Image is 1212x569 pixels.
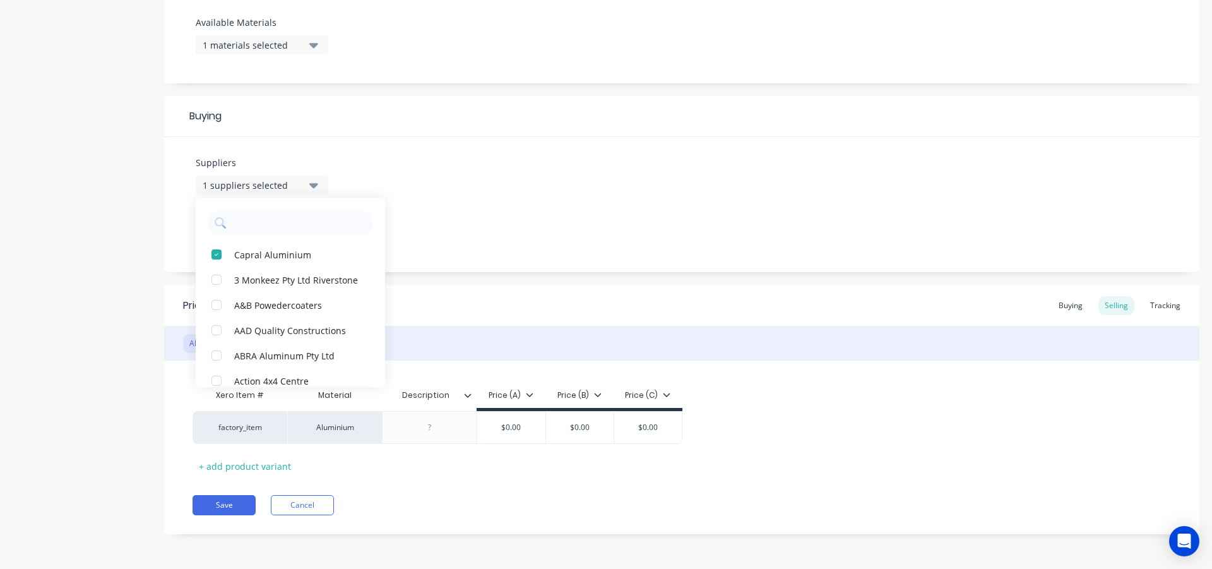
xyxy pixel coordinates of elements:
[287,383,382,408] div: Material
[196,156,328,169] label: Suppliers
[1052,296,1089,315] div: Buying
[193,457,297,476] div: + add product variant
[234,248,360,261] div: Capral Aluminium
[1144,296,1187,315] div: Tracking
[164,96,1199,137] div: Buying
[489,390,533,401] div: Price (A)
[382,383,477,408] div: Description
[196,176,328,195] button: 1 suppliers selected
[234,349,360,362] div: ABRA Aluminum Pty Ltd
[625,390,670,401] div: Price (C)
[234,273,360,286] div: 3 Monkeez Pty Ltd Riverstone
[183,298,215,313] div: Pricing
[1169,526,1199,556] div: Open Intercom Messenger
[234,323,360,337] div: AAD Quality Constructions
[193,495,256,515] button: Save
[271,495,334,515] button: Cancel
[614,412,682,443] div: $0.00
[557,390,602,401] div: Price (B)
[234,298,360,311] div: A&B Powedercoaters
[477,412,545,443] div: $0.00
[183,334,234,353] div: Aluminium
[382,380,469,411] div: Description
[196,16,328,29] label: Available Materials
[287,411,382,444] div: Aluminium
[546,412,614,443] div: $0.00
[1098,296,1134,315] div: Selling
[203,39,304,52] div: 1 materials selected
[193,383,287,408] div: Xero Item #
[234,374,360,387] div: Action 4x4 Centre
[205,422,275,433] div: factory_item
[193,411,682,444] div: factory_itemAluminium$0.00$0.00$0.00
[196,35,328,54] button: 1 materials selected
[203,179,304,192] div: 1 suppliers selected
